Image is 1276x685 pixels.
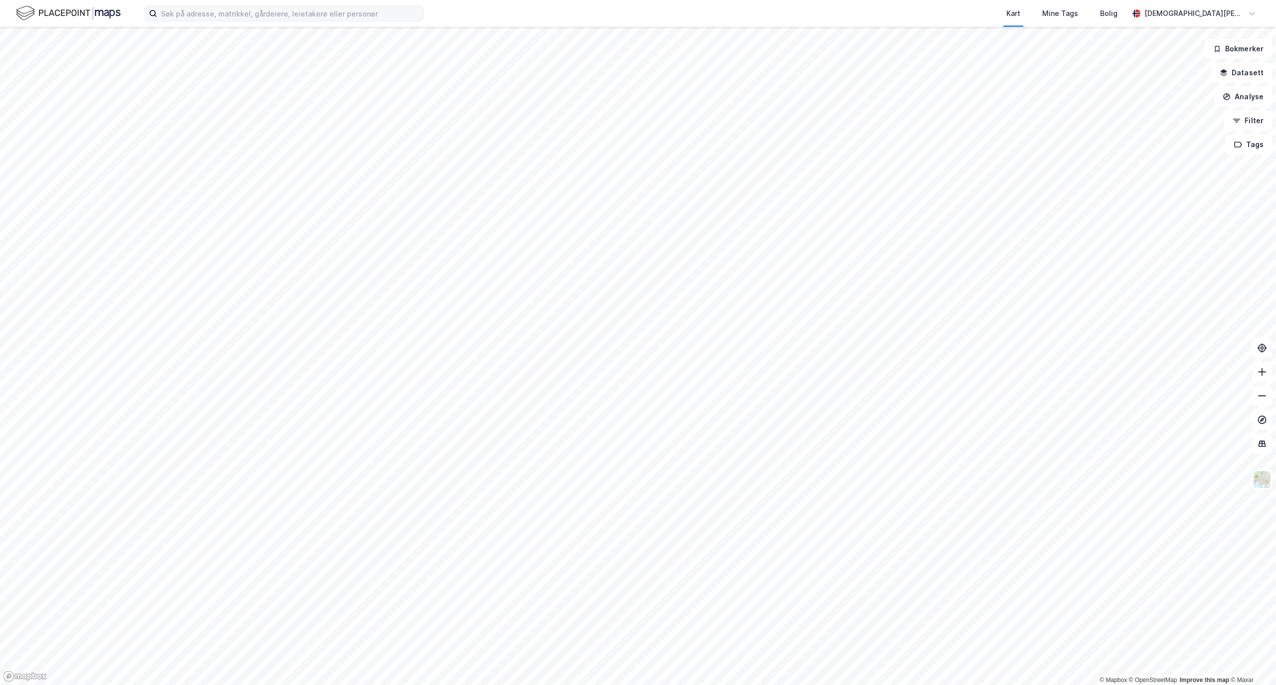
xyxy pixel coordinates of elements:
[1100,7,1117,19] div: Bolig
[1226,637,1276,685] iframe: Chat Widget
[1042,7,1078,19] div: Mine Tags
[157,6,423,21] input: Søk på adresse, matrikkel, gårdeiere, leietakere eller personer
[1226,637,1276,685] div: Kontrollprogram for chat
[1006,7,1020,19] div: Kart
[1144,7,1244,19] div: [DEMOGRAPHIC_DATA][PERSON_NAME]
[16,4,121,22] img: logo.f888ab2527a4732fd821a326f86c7f29.svg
